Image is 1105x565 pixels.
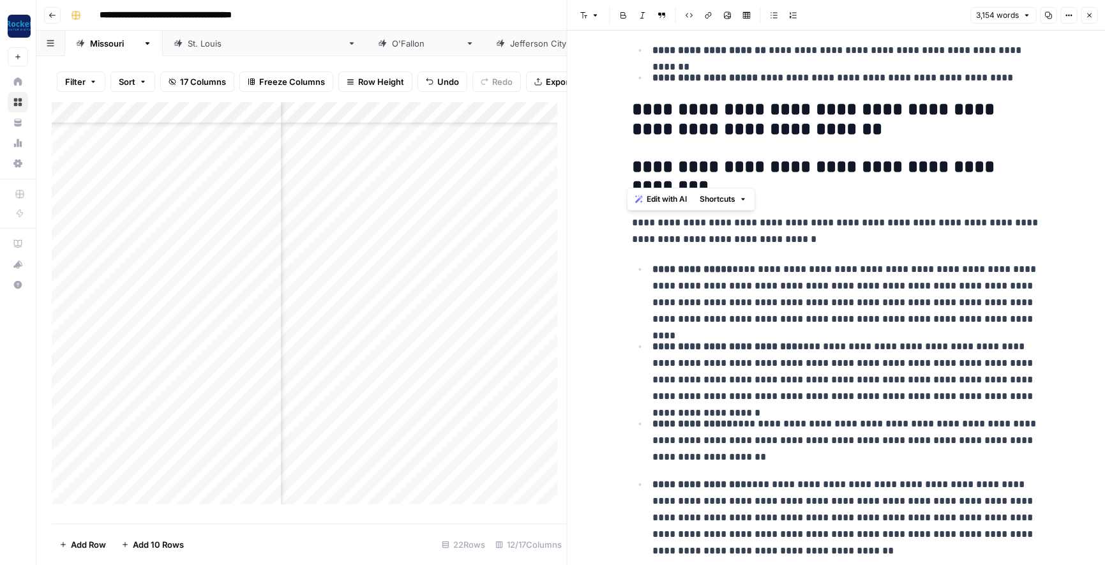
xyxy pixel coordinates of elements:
button: Freeze Columns [239,72,333,92]
a: Usage [8,133,28,153]
div: [GEOGRAPHIC_DATA][PERSON_NAME] [188,37,342,50]
div: [GEOGRAPHIC_DATA] [510,37,596,50]
button: Redo [472,72,521,92]
button: Workspace: Rocket Pilots [8,10,28,42]
button: 3,154 words [970,7,1036,24]
button: Row Height [338,72,412,92]
span: Export CSV [546,75,591,88]
a: [US_STATE] [65,31,163,56]
div: What's new? [8,255,27,274]
span: Add Row [71,538,106,551]
button: Shortcuts [695,191,752,207]
span: 3,154 words [976,10,1019,21]
button: Edit with AI [630,191,692,207]
span: Sort [119,75,135,88]
div: 22 Rows [437,534,490,555]
a: AirOps Academy [8,234,28,254]
span: Redo [492,75,513,88]
img: Rocket Pilots Logo [8,15,31,38]
a: Your Data [8,112,28,133]
span: Undo [437,75,459,88]
div: [US_STATE] [90,37,138,50]
button: Undo [417,72,467,92]
span: 17 Columns [180,75,226,88]
div: 12/17 Columns [490,534,567,555]
a: [PERSON_NAME] [367,31,485,56]
button: Add Row [52,534,114,555]
a: Settings [8,153,28,174]
span: Shortcuts [700,193,735,205]
span: Edit with AI [647,193,687,205]
span: Filter [65,75,86,88]
span: Add 10 Rows [133,538,184,551]
span: Freeze Columns [259,75,325,88]
a: [GEOGRAPHIC_DATA][PERSON_NAME] [163,31,367,56]
button: Sort [110,72,155,92]
button: Help + Support [8,275,28,295]
div: [PERSON_NAME] [392,37,460,50]
button: Filter [57,72,105,92]
button: Export CSV [526,72,599,92]
span: Row Height [358,75,404,88]
button: Add 10 Rows [114,534,192,555]
a: [GEOGRAPHIC_DATA] [485,31,621,56]
a: Browse [8,92,28,112]
a: Home [8,72,28,92]
button: 17 Columns [160,72,234,92]
button: What's new? [8,254,28,275]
